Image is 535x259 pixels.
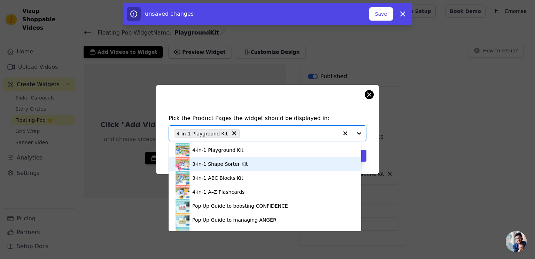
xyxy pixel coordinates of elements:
img: product thumbnail [176,185,189,199]
div: Guide to SOCIAL SKILLS | Slide Book [192,230,280,237]
div: 4-in-1 A–Z Flashcards [192,188,245,195]
h4: Pick the Product Pages the widget should be displayed in: [169,114,366,123]
span: unsaved changes [145,10,194,17]
div: Pop Up Guide to managing ANGER [192,216,277,223]
div: Pop Up Guide to boosting CONFIDENCE [192,202,288,209]
div: 4-in-1 Playground Kit [192,147,243,154]
img: product thumbnail [176,199,189,213]
button: Close modal [365,90,373,99]
img: product thumbnail [176,227,189,241]
img: product thumbnail [176,157,189,171]
span: 4-in-1 Playground Kit [177,129,228,138]
img: product thumbnail [176,143,189,157]
div: 3-in-1 Shape Sorter Kit [192,161,248,168]
div: 3-in-1 ABC Blocks Kit [192,175,243,182]
img: product thumbnail [176,171,189,185]
button: Save [369,7,393,21]
img: product thumbnail [176,213,189,227]
div: Open chat [506,231,527,252]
